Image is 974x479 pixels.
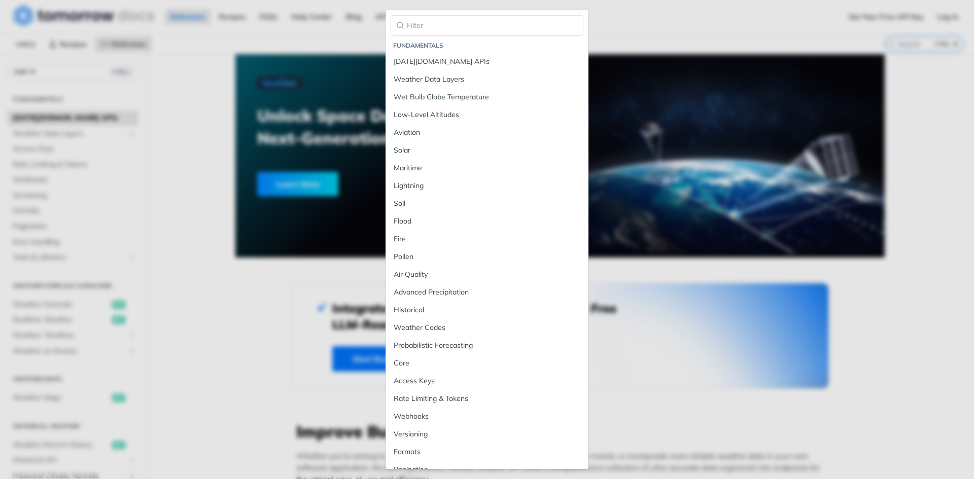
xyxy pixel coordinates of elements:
div: Webhooks [394,411,580,422]
div: Access Keys [394,376,580,386]
a: Advanced Precipitation [391,284,583,301]
li: Fundamentals [393,41,583,51]
div: Wet Bulb Globe Temperature [394,92,580,102]
a: Solar [391,142,583,159]
a: Pagination [391,461,583,478]
a: Wet Bulb Globe Temperature [391,89,583,105]
a: Soil [391,195,583,212]
a: Webhooks [391,408,583,425]
a: Access Keys [391,373,583,389]
div: Maritime [394,163,580,173]
div: Solar [394,145,580,156]
a: Rate Limiting & Tokens [391,390,583,407]
a: Aviation [391,124,583,141]
a: [DATE][DOMAIN_NAME] APIs [391,53,583,70]
a: Versioning [391,426,583,443]
div: Lightning [394,180,580,191]
a: Maritime [391,160,583,176]
a: Probabilistic Forecasting [391,337,583,354]
a: Lightning [391,177,583,194]
a: Pollen [391,248,583,265]
a: Fire [391,231,583,247]
div: Fire [394,234,580,244]
div: Core [394,358,580,369]
div: Versioning [394,429,580,439]
div: Advanced Precipitation [394,287,580,298]
div: Soil [394,198,580,209]
div: Flood [394,216,580,227]
a: Weather Codes [391,319,583,336]
input: Filter [391,15,583,35]
a: Formats [391,444,583,460]
a: Low-Level Altitudes [391,106,583,123]
div: Pagination [394,464,580,475]
div: Aviation [394,127,580,138]
a: Air Quality [391,266,583,283]
div: Weather Codes [394,322,580,333]
div: Probabilistic Forecasting [394,340,580,351]
div: Weather Data Layers [394,74,580,85]
div: Pollen [394,251,580,262]
a: Core [391,355,583,372]
div: Formats [394,447,580,457]
div: [DATE][DOMAIN_NAME] APIs [394,56,580,67]
a: Weather Data Layers [391,71,583,88]
a: Historical [391,302,583,318]
div: Historical [394,305,580,315]
div: Air Quality [394,269,580,280]
div: Rate Limiting & Tokens [394,393,580,404]
div: Low-Level Altitudes [394,109,580,120]
a: Flood [391,213,583,230]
